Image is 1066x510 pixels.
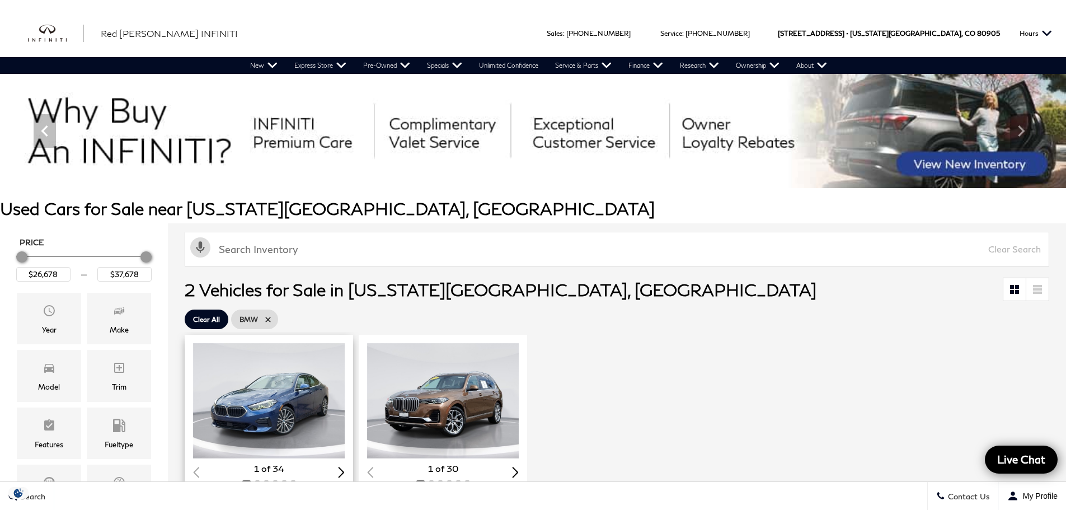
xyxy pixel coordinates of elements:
span: Clear All [193,312,220,326]
svg: Click to toggle on voice search [190,237,210,258]
div: Features [35,438,63,451]
span: [US_STATE][GEOGRAPHIC_DATA], [850,10,963,57]
div: Minimum Price [16,251,27,263]
button: Open the hours dropdown [1014,10,1058,57]
div: Next slide [512,467,519,478]
span: Service [660,29,682,38]
img: INFINITI [28,25,84,43]
span: Red [PERSON_NAME] INFINITI [101,28,238,39]
div: Model [38,381,60,393]
a: Service & Parts [547,57,620,74]
div: Price [16,247,152,282]
span: Mileage [112,473,126,495]
span: Search [17,492,45,501]
a: Specials [419,57,471,74]
span: My Profile [1018,492,1058,500]
span: Go to slide 1 [504,167,515,179]
div: FeaturesFeatures [17,408,81,459]
a: [STREET_ADDRESS] • [US_STATE][GEOGRAPHIC_DATA], CO 80905 [778,29,1000,38]
div: YearYear [17,293,81,344]
span: : [563,29,565,38]
span: Model [43,358,56,381]
span: CO [965,10,975,57]
div: TrimTrim [87,350,151,401]
input: Maximum [97,267,152,282]
div: Maximum Price [140,251,152,263]
div: Trim [112,381,126,393]
span: Trim [112,358,126,381]
span: Year [43,301,56,324]
div: Next slide [338,467,345,478]
span: Contact Us [945,492,990,501]
a: Red [PERSON_NAME] INFINITI [101,27,238,40]
div: Year [42,324,57,336]
input: Search Inventory [185,232,1049,266]
span: 2 Vehicles for Sale in [US_STATE][GEOGRAPHIC_DATA], [GEOGRAPHIC_DATA] [185,279,816,300]
span: Make [112,301,126,324]
div: Fueltype [105,438,133,451]
a: Live Chat [985,446,1058,474]
nav: Main Navigation [242,57,835,74]
img: Opt-Out Icon [6,487,31,499]
span: Live Chat [992,452,1051,466]
a: Ownership [727,57,788,74]
div: 1 of 30 [367,462,519,475]
a: Research [671,57,727,74]
span: Features [43,416,56,438]
div: Previous [34,114,56,148]
div: FueltypeFueltype [87,408,151,459]
span: Go to slide 2 [520,167,531,179]
input: Minimum [16,267,71,282]
button: Open user profile menu [999,482,1066,510]
span: BMW [240,312,258,326]
span: [STREET_ADDRESS] • [778,10,848,57]
div: 1 of 34 [193,462,345,475]
span: 80905 [977,10,1000,57]
h5: Price [20,237,148,247]
a: Unlimited Confidence [471,57,547,74]
a: [PHONE_NUMBER] [566,29,631,38]
a: New [242,57,286,74]
div: 1 / 2 [367,343,520,458]
a: infiniti [28,25,84,43]
a: Express Store [286,57,355,74]
a: Finance [620,57,671,74]
span: Go to slide 4 [551,167,562,179]
div: 1 / 2 [193,343,346,458]
span: Go to slide 3 [536,167,547,179]
div: Next [1010,114,1032,148]
div: Make [110,324,129,336]
section: Click to Open Cookie Consent Modal [6,487,31,499]
span: Sales [547,29,563,38]
img: 2022 BMW 2 Series 228i xDrive 1 [193,343,346,458]
a: Pre-Owned [355,57,419,74]
a: About [788,57,835,74]
span: Fueltype [112,416,126,438]
a: [PHONE_NUMBER] [685,29,750,38]
span: : [682,29,684,38]
div: MakeMake [87,293,151,344]
img: 2019 BMW X7 xDrive40i 1 [367,343,520,458]
div: ModelModel [17,350,81,401]
span: Transmission [43,473,56,495]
